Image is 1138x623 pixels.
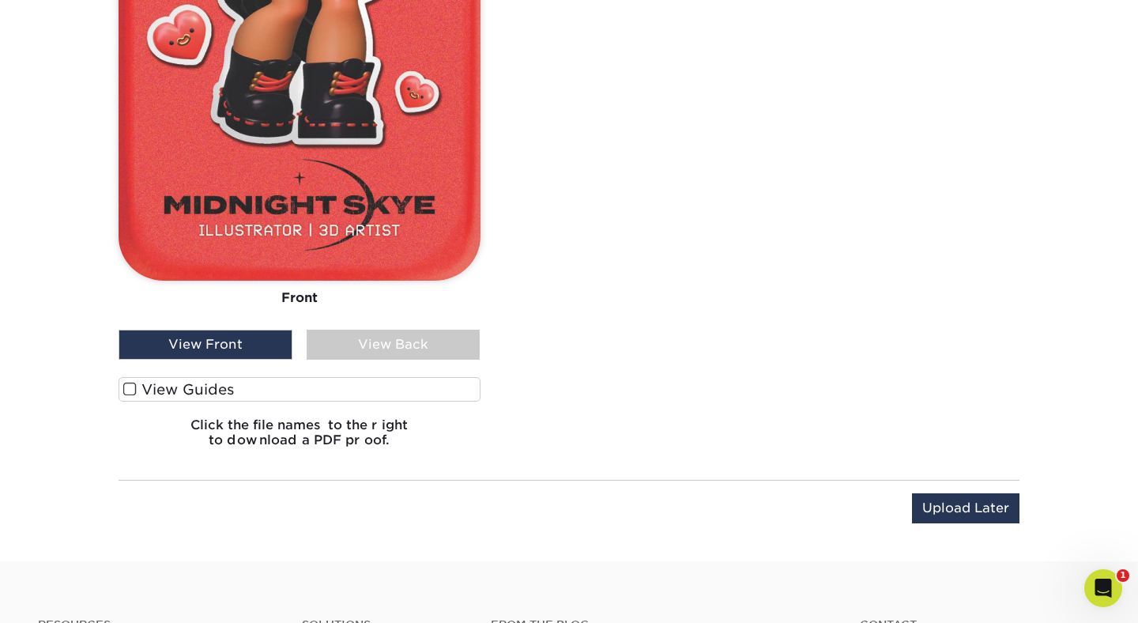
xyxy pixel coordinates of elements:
div: View Back [307,330,480,360]
label: View Guides [119,377,480,402]
h6: Click the file names to the right to download a PDF proof. [119,417,480,460]
input: Upload Later [912,493,1019,523]
div: Front [119,281,480,315]
iframe: Intercom live chat [1084,569,1122,607]
span: 1 [1117,569,1129,582]
div: View Front [119,330,292,360]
